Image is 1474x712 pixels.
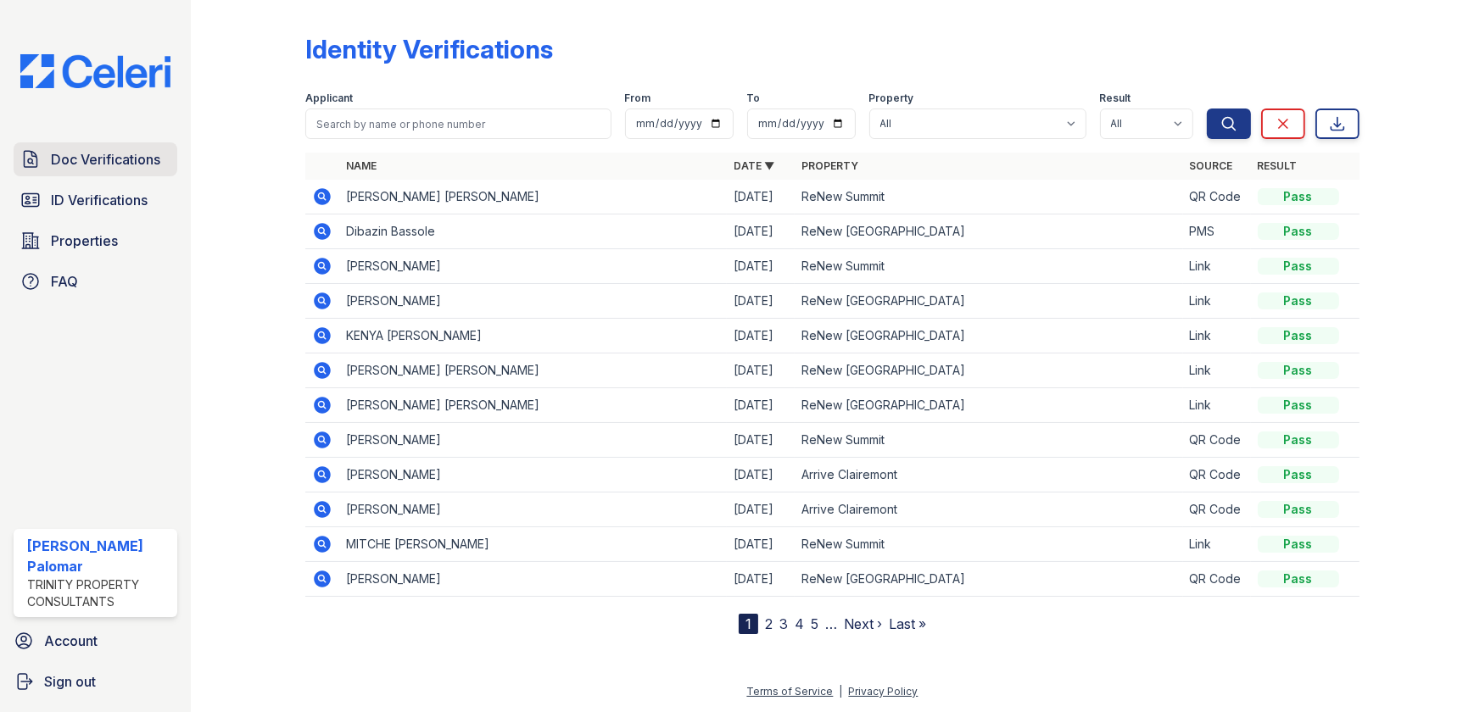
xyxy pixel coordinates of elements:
[839,685,842,698] div: |
[1258,223,1339,240] div: Pass
[795,458,1182,492] td: Arrive Clairemont
[727,458,795,492] td: [DATE]
[1183,458,1251,492] td: QR Code
[339,284,727,319] td: [PERSON_NAME]
[1258,536,1339,553] div: Pass
[727,319,795,353] td: [DATE]
[825,614,837,634] span: …
[1258,292,1339,309] div: Pass
[1183,562,1251,597] td: QR Code
[339,180,727,214] td: [PERSON_NAME] [PERSON_NAME]
[625,92,651,105] label: From
[1258,431,1339,448] div: Pass
[1258,159,1298,172] a: Result
[1258,570,1339,587] div: Pass
[1183,319,1251,353] td: Link
[747,92,761,105] label: To
[795,319,1182,353] td: ReNew [GEOGRAPHIC_DATA]
[889,615,926,632] a: Last »
[727,214,795,249] td: [DATE]
[779,615,788,632] a: 3
[339,423,727,458] td: [PERSON_NAME]
[734,159,774,172] a: Date ▼
[795,388,1182,423] td: ReNew [GEOGRAPHIC_DATA]
[7,54,184,88] img: CE_Logo_Blue-a8612792a0a2168367f1c8372b55b34899dd931a85d93a1a3d3e32e68fde9ad4.png
[339,527,727,562] td: MITCHE [PERSON_NAME]
[795,284,1182,319] td: ReNew [GEOGRAPHIC_DATA]
[346,159,377,172] a: Name
[51,149,160,170] span: Doc Verifications
[795,180,1182,214] td: ReNew Summit
[51,231,118,251] span: Properties
[1183,527,1251,562] td: Link
[801,159,858,172] a: Property
[7,624,184,658] a: Account
[51,271,78,292] span: FAQ
[51,190,148,210] span: ID Verifications
[1183,180,1251,214] td: QR Code
[7,665,184,698] a: Sign out
[339,388,727,423] td: [PERSON_NAME] [PERSON_NAME]
[727,284,795,319] td: [DATE]
[1258,362,1339,379] div: Pass
[795,423,1182,458] td: ReNew Summit
[1258,258,1339,275] div: Pass
[765,615,773,632] a: 2
[1100,92,1131,105] label: Result
[739,614,758,634] div: 1
[727,562,795,597] td: [DATE]
[1258,466,1339,483] div: Pass
[727,249,795,284] td: [DATE]
[14,264,177,298] a: FAQ
[339,458,727,492] td: [PERSON_NAME]
[1258,327,1339,344] div: Pass
[1183,492,1251,527] td: QR Code
[1258,397,1339,414] div: Pass
[727,388,795,423] td: [DATE]
[869,92,914,105] label: Property
[339,214,727,249] td: Dibazin Bassole
[795,615,804,632] a: 4
[1190,159,1233,172] a: Source
[1183,249,1251,284] td: Link
[305,34,553,64] div: Identity Verifications
[727,492,795,527] td: [DATE]
[795,249,1182,284] td: ReNew Summit
[1183,214,1251,249] td: PMS
[339,319,727,353] td: KENYA [PERSON_NAME]
[44,671,96,692] span: Sign out
[844,615,882,632] a: Next ›
[27,536,170,576] div: [PERSON_NAME] Palomar
[14,142,177,176] a: Doc Verifications
[795,492,1182,527] td: Arrive Clairemont
[339,492,727,527] td: [PERSON_NAME]
[727,423,795,458] td: [DATE]
[27,576,170,610] div: Trinity Property Consultants
[795,214,1182,249] td: ReNew [GEOGRAPHIC_DATA]
[848,685,918,698] a: Privacy Policy
[339,562,727,597] td: [PERSON_NAME]
[1183,284,1251,319] td: Link
[339,353,727,388] td: [PERSON_NAME] [PERSON_NAME]
[1258,188,1339,205] div: Pass
[795,527,1182,562] td: ReNew Summit
[727,180,795,214] td: [DATE]
[14,224,177,258] a: Properties
[746,685,833,698] a: Terms of Service
[1258,501,1339,518] div: Pass
[727,527,795,562] td: [DATE]
[1183,423,1251,458] td: QR Code
[811,615,818,632] a: 5
[795,353,1182,388] td: ReNew [GEOGRAPHIC_DATA]
[1183,388,1251,423] td: Link
[1183,353,1251,388] td: Link
[305,92,353,105] label: Applicant
[339,249,727,284] td: [PERSON_NAME]
[727,353,795,388] td: [DATE]
[44,631,98,651] span: Account
[795,562,1182,597] td: ReNew [GEOGRAPHIC_DATA]
[14,183,177,217] a: ID Verifications
[305,108,611,139] input: Search by name or phone number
